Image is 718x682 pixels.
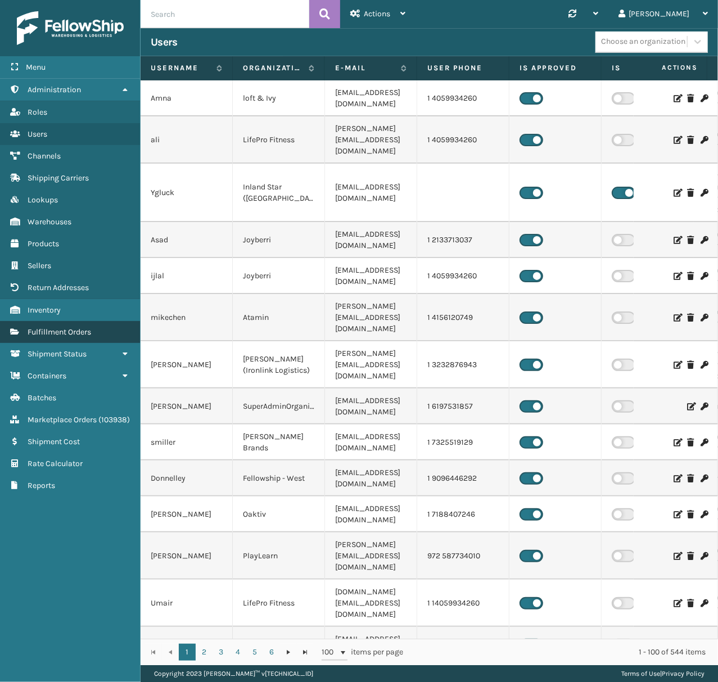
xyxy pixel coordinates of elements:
[233,532,325,580] td: PlayLearn
[233,496,325,532] td: Oaktiv
[17,11,124,45] img: logo
[701,361,707,369] i: Change Password
[417,460,509,496] td: 1 9096446292
[687,599,694,607] i: Delete
[701,403,707,410] i: Change Password
[28,459,83,468] span: Rate Calculator
[674,94,680,102] i: Edit
[196,644,213,661] a: 2
[364,9,390,19] span: Actions
[674,552,680,560] i: Edit
[417,627,509,663] td: 1 4059934260
[325,580,417,627] td: [DOMAIN_NAME][EMAIL_ADDRESS][DOMAIN_NAME]
[28,239,59,249] span: Products
[233,627,325,663] td: LifePro Fitness
[233,580,325,627] td: LifePro Fitness
[674,475,680,482] i: Edit
[674,236,680,244] i: Edit
[28,305,61,315] span: Inventory
[325,496,417,532] td: [EMAIL_ADDRESS][DOMAIN_NAME]
[28,349,87,359] span: Shipment Status
[417,294,509,341] td: 1 4156120749
[141,80,233,116] td: Amna
[674,439,680,446] i: Edit
[325,164,417,222] td: [EMAIL_ADDRESS][DOMAIN_NAME]
[28,173,89,183] span: Shipping Carriers
[701,94,707,102] i: Change Password
[141,424,233,460] td: smiller
[674,511,680,518] i: Edit
[687,475,694,482] i: Delete
[325,532,417,580] td: [PERSON_NAME][EMAIL_ADDRESS][DOMAIN_NAME]
[141,389,233,424] td: [PERSON_NAME]
[141,341,233,389] td: [PERSON_NAME]
[325,460,417,496] td: [EMAIL_ADDRESS][DOMAIN_NAME]
[701,439,707,446] i: Change Password
[417,580,509,627] td: 1 14059934260
[233,389,325,424] td: SuperAdminOrganization
[687,94,694,102] i: Delete
[701,272,707,280] i: Change Password
[154,665,313,682] p: Copyright 2023 [PERSON_NAME]™ v [TECHNICAL_ID]
[417,424,509,460] td: 1 7325519129
[28,437,80,446] span: Shipment Cost
[621,670,660,678] a: Terms of Use
[233,80,325,116] td: loft & Ivy
[28,481,55,490] span: Reports
[325,424,417,460] td: [EMAIL_ADDRESS][DOMAIN_NAME]
[601,36,685,48] div: Choose an organization
[417,116,509,164] td: 1 4059934260
[417,80,509,116] td: 1 4059934260
[229,644,246,661] a: 4
[674,136,680,144] i: Edit
[325,116,417,164] td: [PERSON_NAME][EMAIL_ADDRESS][DOMAIN_NAME]
[322,644,404,661] span: items per page
[280,644,297,661] a: Go to the next page
[335,63,395,73] label: E-mail
[701,314,707,322] i: Change Password
[687,361,694,369] i: Delete
[687,552,694,560] i: Delete
[28,261,51,270] span: Sellers
[687,272,694,280] i: Delete
[325,80,417,116] td: [EMAIL_ADDRESS][DOMAIN_NAME]
[674,314,680,322] i: Edit
[179,644,196,661] a: 1
[141,532,233,580] td: [PERSON_NAME]
[687,136,694,144] i: Delete
[26,62,46,72] span: Menu
[687,314,694,322] i: Delete
[284,648,293,657] span: Go to the next page
[674,189,680,197] i: Edit
[612,63,683,73] label: Is Locked Out
[233,341,325,389] td: [PERSON_NAME] (Ironlink Logistics)
[701,599,707,607] i: Change Password
[233,164,325,222] td: Inland Star ([GEOGRAPHIC_DATA])
[325,341,417,389] td: [PERSON_NAME][EMAIL_ADDRESS][DOMAIN_NAME]
[674,361,680,369] i: Edit
[297,644,314,661] a: Go to the last page
[674,272,680,280] i: Edit
[701,189,707,197] i: Change Password
[233,222,325,258] td: Joyberri
[263,644,280,661] a: 6
[322,647,338,658] span: 100
[28,195,58,205] span: Lookups
[151,35,178,49] h3: Users
[28,283,89,292] span: Return Addresses
[626,58,705,77] span: Actions
[687,189,694,197] i: Delete
[141,496,233,532] td: [PERSON_NAME]
[701,511,707,518] i: Change Password
[325,294,417,341] td: [PERSON_NAME][EMAIL_ADDRESS][DOMAIN_NAME]
[325,258,417,294] td: [EMAIL_ADDRESS][DOMAIN_NAME]
[28,393,56,403] span: Batches
[28,217,71,227] span: Warehouses
[151,63,211,73] label: Username
[701,136,707,144] i: Change Password
[233,116,325,164] td: LifePro Fitness
[233,294,325,341] td: Atamin
[301,648,310,657] span: Go to the last page
[243,63,303,73] label: Organization
[98,415,130,424] span: ( 103938 )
